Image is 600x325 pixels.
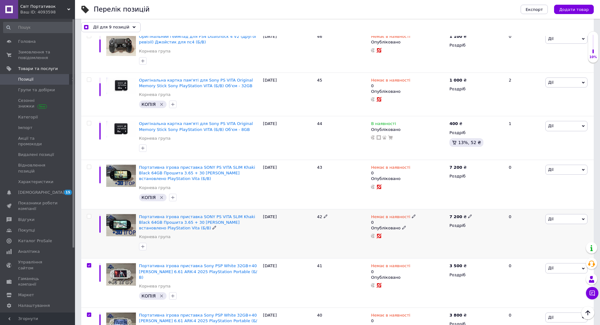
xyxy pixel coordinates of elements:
a: Корнева група [139,283,171,289]
div: 0 [505,29,544,73]
span: Відновлення позицій [18,162,58,174]
div: [DATE] [262,258,316,308]
div: Опубліковано [371,39,446,45]
button: Наверх [581,306,594,319]
div: Роздріб [449,272,503,278]
span: Позиції [18,77,33,82]
a: Корнева група [139,234,171,240]
span: 45 [317,78,322,82]
div: 0 [371,312,410,324]
span: 41 [317,263,322,268]
a: Оригінальна картка пам'яті для Sony PS VITA Original Memory Stick Sony PlayStation VITA (Б/В) Об'... [139,121,253,132]
b: 3 800 [449,313,462,317]
div: Роздріб [449,130,503,136]
input: Пошук [3,22,74,33]
a: Корнева група [139,92,171,97]
span: Дії [548,266,553,270]
button: Додати товар [554,5,594,14]
div: Роздріб [449,173,503,179]
a: Корнева група [139,136,171,141]
a: Оригінальна картка пам'яті для Sony PS VITA Original Memory Stick Sony PlayStation VITA (Б/В) Об'... [139,78,253,88]
b: 1 100 [449,34,462,39]
div: [DATE] [262,29,316,73]
span: Немає в наявності [371,165,410,172]
div: [DATE] [262,160,316,209]
span: Налаштування [18,303,50,308]
span: КОПІЯ [142,102,156,107]
span: Портативна ігрова приставка Sony PSP White 32GB+40 [PERSON_NAME] 6.61 ARK-4 2025 PlayStation Port... [139,263,257,279]
div: 0 [371,165,410,176]
span: 42 [317,214,322,219]
div: [DATE] [262,116,316,160]
div: 0 [505,258,544,308]
span: 40 [317,313,322,317]
span: Додати товар [559,7,589,12]
span: Групи та добірки [18,87,55,93]
span: Маркет [18,292,34,298]
span: Дії [548,36,553,41]
div: ₴ [449,77,467,83]
span: Головна [18,39,36,44]
span: Товари та послуги [18,66,58,72]
span: Дії [548,217,553,221]
span: КОПІЯ [142,195,156,200]
b: 1 000 [449,78,462,82]
div: ₴ [449,121,462,127]
div: 0 [371,214,416,225]
div: ₴ [449,165,467,170]
div: ₴ [449,214,472,220]
span: Управління сайтом [18,259,58,271]
div: Опубліковано [371,225,446,231]
div: 0 [505,209,544,258]
span: Показники роботи компанії [18,200,58,212]
span: Видалені позиції [18,152,54,157]
div: 2 [505,72,544,116]
div: Опубліковано [371,275,446,280]
span: Немає в наявності [371,78,410,84]
svg: Видалити мітку [159,102,164,107]
span: Імпорт [18,125,32,131]
span: Дії [548,167,553,172]
span: Сезонні знижки [18,98,58,109]
span: Немає в наявності [371,214,410,221]
div: ₴ [449,34,467,39]
span: 43 [317,165,322,170]
span: 46 [317,34,322,39]
span: Характеристики [18,179,53,185]
b: 400 [449,121,458,126]
button: Чат з покупцем [586,287,598,299]
span: Відгуки [18,217,34,222]
div: 0 [371,77,410,89]
div: Опубліковано [371,127,446,132]
span: Дії для 9 позицій [93,24,129,30]
a: Портативна ігрова приставка SONY PS VITA SLIM Khaki Black 64GB Прошита 3.65 + 30 [PERSON_NAME] вс... [139,165,255,181]
div: Роздріб [449,42,503,48]
span: Дії [548,123,553,128]
span: 44 [317,121,322,126]
div: Роздріб [449,223,503,228]
img: Оригинальная карта памяти для Sony PS VITA Original Memory Stick Sony PlayStation VITA (Б/У) Объе... [106,77,136,94]
div: Опубліковано [371,89,446,94]
svg: Видалити мітку [159,195,164,200]
img: Оригинальный геймпад для PS4 Dualshock 4 V2 (Второй ревизии) Джойстик для пс4 (Б/У) [106,34,136,56]
div: 1 [505,116,544,160]
div: ₴ [449,263,467,269]
span: В наявності [371,121,396,128]
span: Покупці [18,227,35,233]
div: 0 [505,160,544,209]
span: Немає в наявності [371,263,410,270]
button: Експорт [521,5,548,14]
span: [DEMOGRAPHIC_DATA] [18,190,64,195]
span: Гаманець компанії [18,276,58,287]
b: 7 200 [449,165,462,170]
div: Опубліковано [371,176,446,182]
a: Корнева група [139,185,171,191]
a: Портативна ігрова приставка SONY PS VITA SLIM Khaki Black 64GB Прошита 3.65 + 30 [PERSON_NAME] вс... [139,214,255,230]
span: Аналітика [18,249,40,254]
a: Корнева група [139,48,171,54]
div: ₴ [449,312,467,318]
span: Замовлення та повідомлення [18,49,58,61]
